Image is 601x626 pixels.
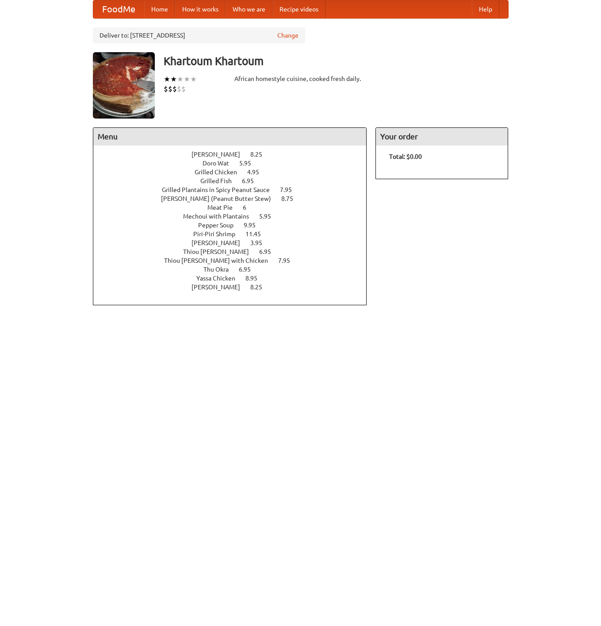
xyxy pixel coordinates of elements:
li: $ [181,84,186,94]
span: 7.95 [280,186,301,193]
a: [PERSON_NAME] 8.25 [191,284,279,291]
span: Grilled Chicken [195,169,246,176]
span: 6.95 [242,177,263,184]
a: Thu Okra 6.95 [203,266,267,273]
span: Piri-Piri Shrimp [193,230,244,238]
li: ★ [177,74,184,84]
li: $ [168,84,172,94]
span: Doro Wat [203,160,238,167]
a: Meat Pie 6 [207,204,263,211]
a: Grilled Fish 6.95 [200,177,270,184]
span: [PERSON_NAME] [191,284,249,291]
span: 7.95 [278,257,299,264]
span: 6 [243,204,255,211]
a: Mechoui with Plantains 5.95 [183,213,287,220]
span: Mechoui with Plantains [183,213,258,220]
a: Who we are [226,0,272,18]
div: Deliver to: [STREET_ADDRESS] [93,27,305,43]
h4: Your order [376,128,508,146]
span: [PERSON_NAME] [191,151,249,158]
span: Thiou [PERSON_NAME] with Chicken [164,257,277,264]
span: Grilled Plantains in Spicy Peanut Sauce [162,186,279,193]
span: 3.95 [250,239,271,246]
a: Help [472,0,499,18]
a: Change [277,31,299,40]
a: [PERSON_NAME] 8.25 [191,151,279,158]
a: [PERSON_NAME] (Peanut Butter Stew) 8.75 [161,195,310,202]
span: 5.95 [259,213,280,220]
li: $ [177,84,181,94]
span: Grilled Fish [200,177,241,184]
a: Grilled Plantains in Spicy Peanut Sauce 7.95 [162,186,308,193]
li: ★ [170,74,177,84]
a: Piri-Piri Shrimp 11.45 [193,230,277,238]
span: Thiou [PERSON_NAME] [183,248,258,255]
li: $ [164,84,168,94]
span: [PERSON_NAME] (Peanut Butter Stew) [161,195,280,202]
span: 6.95 [259,248,280,255]
li: ★ [164,74,170,84]
span: 8.25 [250,151,271,158]
li: $ [172,84,177,94]
li: ★ [190,74,197,84]
span: 8.95 [245,275,266,282]
span: 5.95 [239,160,260,167]
a: Thiou [PERSON_NAME] with Chicken 7.95 [164,257,306,264]
a: Grilled Chicken 4.95 [195,169,276,176]
a: How it works [175,0,226,18]
h4: Menu [93,128,367,146]
span: 11.45 [245,230,270,238]
span: 8.75 [281,195,302,202]
b: Total: $0.00 [389,153,422,160]
span: Yassa Chicken [196,275,244,282]
a: Doro Wat 5.95 [203,160,268,167]
span: 4.95 [247,169,268,176]
li: ★ [184,74,190,84]
img: angular.jpg [93,52,155,119]
h3: Khartoum Khartoum [164,52,509,70]
span: [PERSON_NAME] [191,239,249,246]
span: Pepper Soup [198,222,242,229]
a: Yassa Chicken 8.95 [196,275,274,282]
span: 9.95 [244,222,264,229]
a: Thiou [PERSON_NAME] 6.95 [183,248,287,255]
a: FoodMe [93,0,144,18]
a: Pepper Soup 9.95 [198,222,272,229]
a: Home [144,0,175,18]
span: Meat Pie [207,204,241,211]
span: 8.25 [250,284,271,291]
a: [PERSON_NAME] 3.95 [191,239,279,246]
a: Recipe videos [272,0,325,18]
span: Thu Okra [203,266,237,273]
div: African homestyle cuisine, cooked fresh daily. [234,74,367,83]
span: 6.95 [239,266,260,273]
